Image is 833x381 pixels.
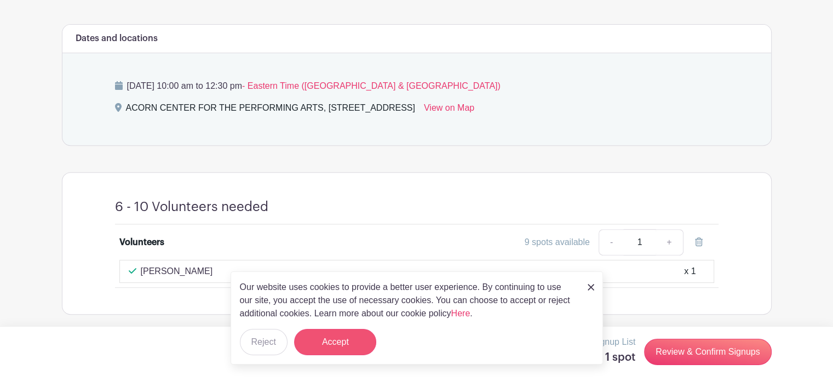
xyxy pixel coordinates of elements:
p: Signup List [592,335,635,349]
div: x 1 [684,265,696,278]
div: Volunteers [119,236,164,249]
div: ACORN CENTER FOR THE PERFORMING ARTS, [STREET_ADDRESS] [126,101,415,119]
a: - [599,229,624,255]
a: Here [451,309,470,318]
button: Accept [294,329,376,355]
a: View on Map [424,101,474,119]
a: Review & Confirm Signups [644,339,771,365]
button: Reject [240,329,288,355]
a: + [656,229,683,255]
span: - Eastern Time ([GEOGRAPHIC_DATA] & [GEOGRAPHIC_DATA]) [242,81,501,90]
h6: Dates and locations [76,33,158,44]
h5: 1 spot [592,351,635,364]
div: 9 spots available [525,236,590,249]
p: [DATE] 10:00 am to 12:30 pm [115,79,719,93]
h4: 6 - 10 Volunteers needed [115,199,268,215]
p: [PERSON_NAME] [141,265,213,278]
img: close_button-5f87c8562297e5c2d7936805f587ecaba9071eb48480494691a3f1689db116b3.svg [588,284,594,291]
p: Our website uses cookies to provide a better user experience. By continuing to use our site, you ... [240,281,576,320]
